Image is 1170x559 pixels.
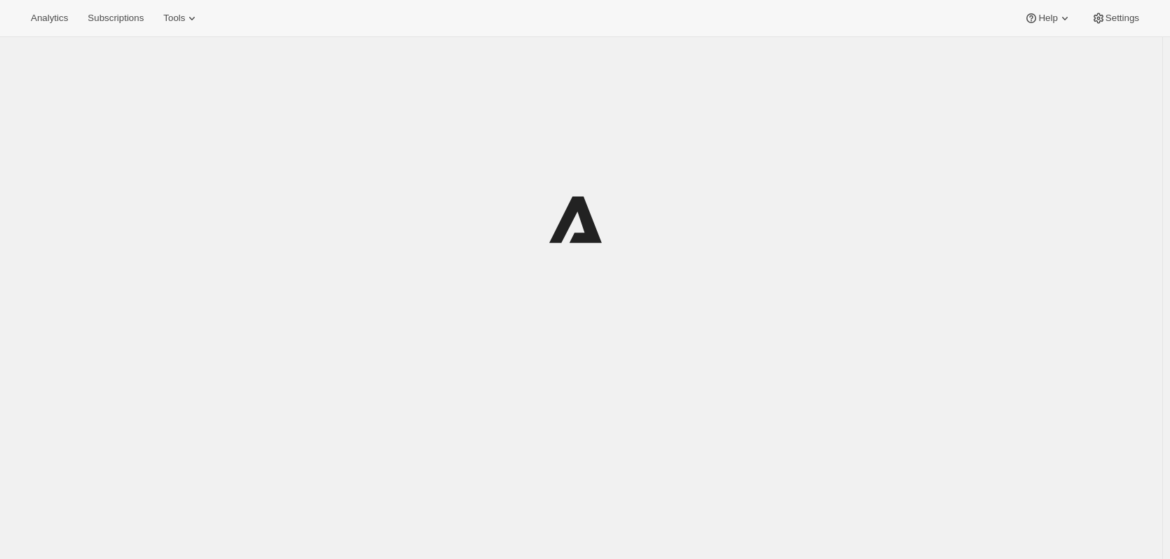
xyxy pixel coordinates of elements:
[22,8,76,28] button: Analytics
[1038,13,1057,24] span: Help
[1083,8,1148,28] button: Settings
[155,8,207,28] button: Tools
[163,13,185,24] span: Tools
[31,13,68,24] span: Analytics
[88,13,144,24] span: Subscriptions
[1106,13,1139,24] span: Settings
[1016,8,1080,28] button: Help
[79,8,152,28] button: Subscriptions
